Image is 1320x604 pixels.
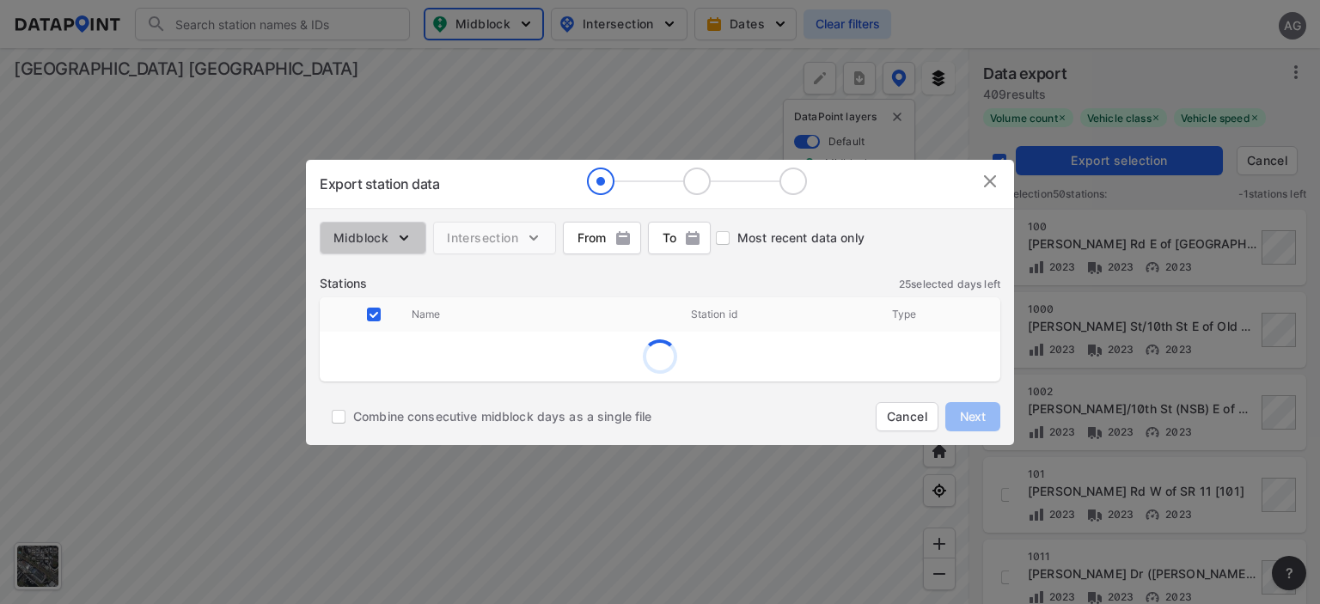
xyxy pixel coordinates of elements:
[614,229,632,247] img: png;base64,iVBORw0KGgoAAAANSUhEUgAAABQAAAAUCAYAAACNiR0NAAAACXBIWXMAAAsTAAALEwEAmpwYAAAAAXNSR0IArs...
[320,222,426,254] button: Midblock
[320,275,367,292] label: Stations
[980,171,1000,192] img: IvGo9hDFjq0U70AQfCTEoVEAFwAAAAASUVORK5CYII=
[677,297,878,332] div: Station id
[899,278,1000,291] label: 25 selected days left
[320,174,439,194] div: Export station data
[887,408,927,425] span: Cancel
[333,229,412,247] span: Midblock
[398,297,677,332] div: Name
[876,402,938,431] button: Cancel
[737,229,865,247] span: Most recent data only
[353,408,652,425] span: Combine consecutive midblock days as a single file
[684,229,701,247] img: png;base64,iVBORw0KGgoAAAANSUhEUgAAABQAAAAUCAYAAACNiR0NAAAACXBIWXMAAAsTAAALEwEAmpwYAAAAAXNSR0IArs...
[395,229,412,247] img: 5YPKRKmlfpI5mqlR8AD95paCi+0kK1fRFDJSaMmawlwaeJcJwk9O2fotCW5ve9gAAAAASUVORK5CYII=
[587,168,807,195] img: llR8THcIqJKT4tzxLABS9+Wy7j53VXW9jma2eUxb+zwI0ndL13UtNYW78bbi+NGFHop6vbg9+JxKXfH9kZPvL8syoHAAAAAEl...
[878,297,1000,332] div: Type
[320,297,1000,381] table: customized table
